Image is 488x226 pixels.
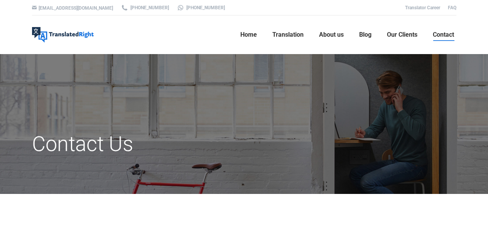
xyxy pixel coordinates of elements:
a: FAQ [448,5,456,10]
a: Blog [357,22,374,47]
span: About us [319,31,344,39]
a: Home [238,22,259,47]
span: Home [240,31,257,39]
a: [PHONE_NUMBER] [121,4,169,11]
a: About us [317,22,346,47]
a: Translation [270,22,306,47]
span: Our Clients [387,31,417,39]
h1: Contact Us [32,131,311,157]
span: Contact [433,31,454,39]
img: Translated Right [32,27,94,42]
a: [PHONE_NUMBER] [177,4,225,11]
a: Our Clients [385,22,420,47]
span: Translation [272,31,304,39]
a: Contact [431,22,456,47]
a: Translator Career [405,5,440,10]
span: Blog [359,31,371,39]
a: [EMAIL_ADDRESS][DOMAIN_NAME] [39,5,113,11]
